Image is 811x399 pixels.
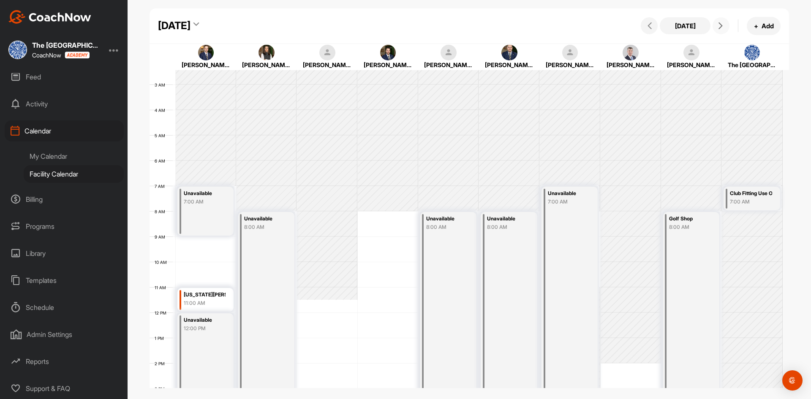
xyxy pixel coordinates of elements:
[150,234,174,239] div: 9 AM
[184,189,226,198] div: Unavailable
[32,42,100,49] div: The [GEOGRAPHIC_DATA]
[158,18,191,33] div: [DATE]
[562,45,578,61] img: square_default-ef6cabf814de5a2bf16c804365e32c732080f9872bdf737d349900a9daf73cf9.png
[728,60,776,69] div: The [GEOGRAPHIC_DATA]
[198,45,214,61] img: square_bee3fa92a6c3014f3bfa0d4fe7d50730.jpg
[5,324,124,345] div: Admin Settings
[744,45,760,61] img: square_21a52c34a1b27affb0df1d7893c918db.jpg
[730,198,772,206] div: 7:00 AM
[441,45,457,61] img: square_default-ef6cabf814de5a2bf16c804365e32c732080f9872bdf737d349900a9daf73cf9.png
[5,378,124,399] div: Support & FAQ
[8,41,27,59] img: square_21a52c34a1b27affb0df1d7893c918db.jpg
[5,270,124,291] div: Templates
[259,45,275,61] img: square_318c742b3522fe015918cc0bd9a1d0e8.jpg
[782,370,803,391] div: Open Intercom Messenger
[485,60,533,69] div: [PERSON_NAME]
[5,189,124,210] div: Billing
[242,60,291,69] div: [PERSON_NAME]
[184,325,226,332] div: 12:00 PM
[65,52,90,59] img: CoachNow acadmey
[150,133,174,138] div: 5 AM
[24,147,124,165] div: My Calendar
[669,223,711,231] div: 8:00 AM
[319,45,335,61] img: square_default-ef6cabf814de5a2bf16c804365e32c732080f9872bdf737d349900a9daf73cf9.png
[184,290,226,300] div: [US_STATE][PERSON_NAME]
[5,120,124,141] div: Calendar
[548,198,590,206] div: 7:00 AM
[426,214,468,224] div: Unavailable
[32,52,90,59] div: CoachNow
[184,299,226,307] div: 11:00 AM
[5,297,124,318] div: Schedule
[150,361,173,366] div: 2 PM
[487,223,529,231] div: 8:00 AM
[5,93,124,114] div: Activity
[184,315,226,325] div: Unavailable
[150,336,172,341] div: 1 PM
[150,386,173,391] div: 3 PM
[487,214,529,224] div: Unavailable
[548,189,590,198] div: Unavailable
[244,214,286,224] div: Unavailable
[150,209,174,214] div: 8 AM
[5,351,124,372] div: Reports
[150,158,174,163] div: 6 AM
[667,60,716,69] div: [PERSON_NAME]
[730,189,772,198] div: Club Fitting Use Only
[5,66,124,87] div: Feed
[184,198,226,206] div: 7:00 AM
[424,60,473,69] div: [PERSON_NAME]
[24,165,124,183] div: Facility Calendar
[150,184,173,189] div: 7 AM
[182,60,230,69] div: [PERSON_NAME]
[303,60,351,69] div: [PERSON_NAME]
[150,260,175,265] div: 10 AM
[150,285,174,290] div: 11 AM
[669,214,711,224] div: Golf Shop
[623,45,639,61] img: square_b7f20754f9f8f6eaa06991cc1baa4178.jpg
[754,22,758,30] span: +
[150,82,174,87] div: 3 AM
[150,310,175,315] div: 12 PM
[660,17,710,34] button: [DATE]
[244,223,286,231] div: 8:00 AM
[607,60,655,69] div: [PERSON_NAME]
[8,10,91,24] img: CoachNow
[426,223,468,231] div: 8:00 AM
[380,45,396,61] img: square_50820e9176b40dfe1a123c7217094fa9.jpg
[364,60,412,69] div: [PERSON_NAME]
[683,45,699,61] img: square_default-ef6cabf814de5a2bf16c804365e32c732080f9872bdf737d349900a9daf73cf9.png
[150,108,174,113] div: 4 AM
[747,17,781,35] button: +Add
[5,243,124,264] div: Library
[5,216,124,237] div: Programs
[501,45,517,61] img: square_79f6e3d0e0224bf7dac89379f9e186cf.jpg
[546,60,594,69] div: [PERSON_NAME]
